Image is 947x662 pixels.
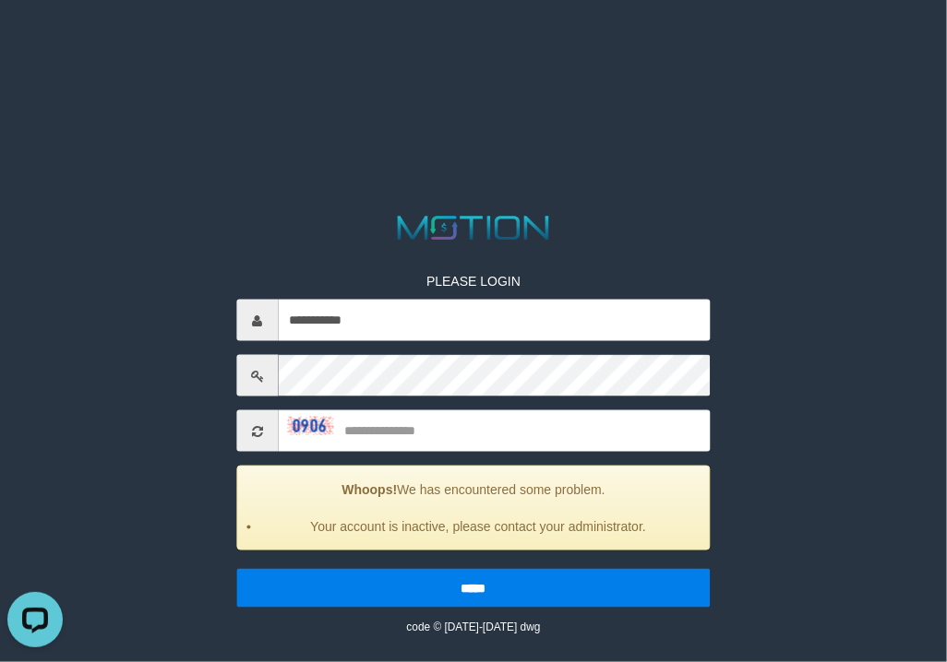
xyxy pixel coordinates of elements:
[342,482,397,497] strong: Whoops!
[260,517,695,536] li: Your account is inactive, please contact your administrator.
[236,272,710,290] p: PLEASE LOGIN
[406,621,540,633] small: code © [DATE]-[DATE] dwg
[7,7,63,63] button: Open LiveChat chat widget
[236,466,710,550] div: We has encountered some problem.
[287,416,333,434] img: captcha
[390,212,557,244] img: MOTION_logo.png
